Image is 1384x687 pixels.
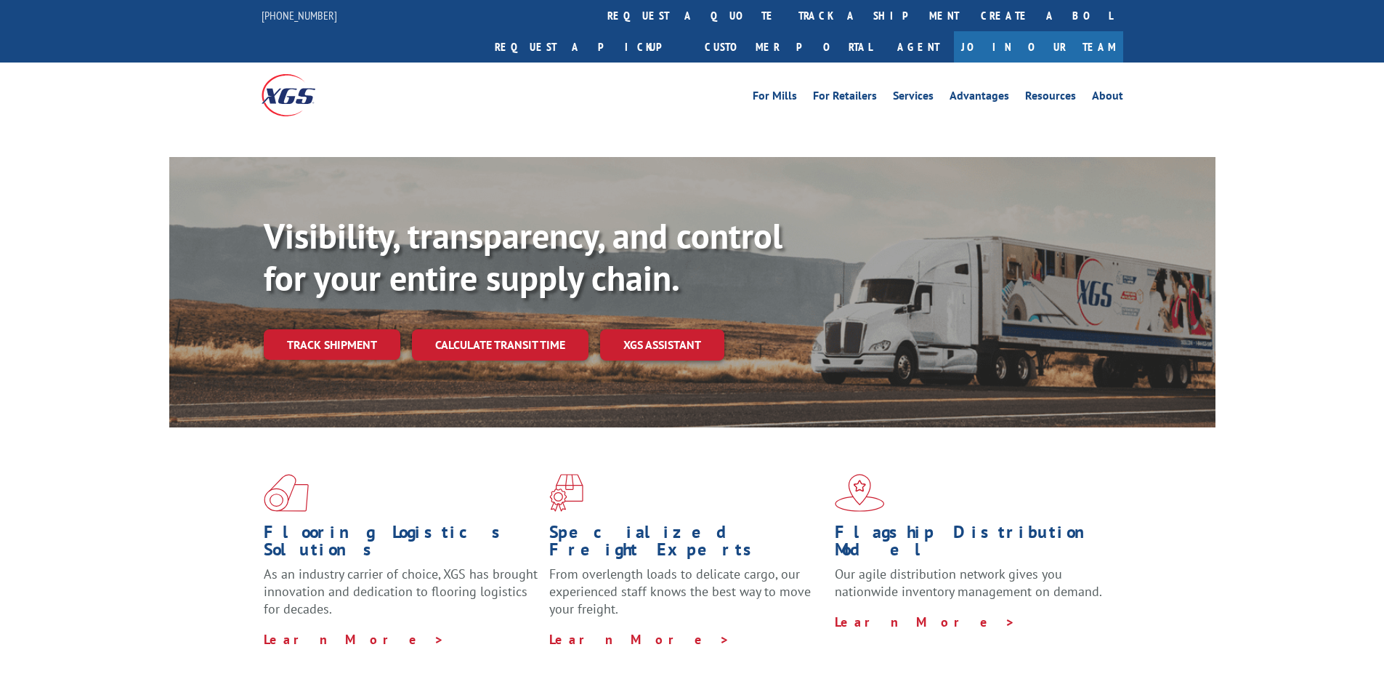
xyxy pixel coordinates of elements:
h1: Flagship Distribution Model [835,523,1109,566]
a: Customer Portal [694,31,883,63]
a: Track shipment [264,329,400,360]
a: For Retailers [813,90,877,106]
a: Learn More > [835,614,1016,630]
a: [PHONE_NUMBER] [262,8,337,23]
span: As an industry carrier of choice, XGS has brought innovation and dedication to flooring logistics... [264,566,538,617]
img: xgs-icon-focused-on-flooring-red [549,474,583,512]
span: Our agile distribution network gives you nationwide inventory management on demand. [835,566,1102,600]
h1: Specialized Freight Experts [549,523,824,566]
a: Services [893,90,934,106]
a: Learn More > [549,631,730,648]
a: Request a pickup [484,31,694,63]
a: XGS ASSISTANT [600,329,724,361]
a: Calculate transit time [412,329,588,361]
b: Visibility, transparency, and control for your entire supply chain. [264,213,782,300]
img: xgs-icon-flagship-distribution-model-red [835,474,885,512]
a: Resources [1025,90,1076,106]
a: Agent [883,31,954,63]
h1: Flooring Logistics Solutions [264,523,538,566]
img: xgs-icon-total-supply-chain-intelligence-red [264,474,309,512]
a: About [1092,90,1123,106]
a: Advantages [950,90,1009,106]
a: Join Our Team [954,31,1123,63]
a: Learn More > [264,631,445,648]
p: From overlength loads to delicate cargo, our experienced staff knows the best way to move your fr... [549,566,824,630]
a: For Mills [753,90,797,106]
